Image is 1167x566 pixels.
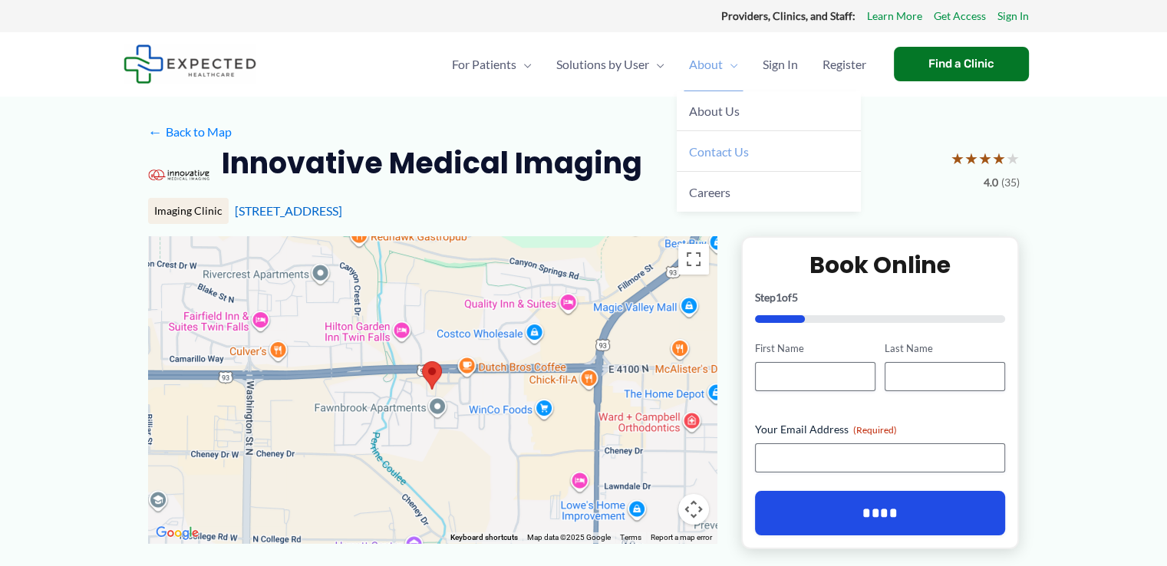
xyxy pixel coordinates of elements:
label: First Name [755,341,875,356]
span: Menu Toggle [723,38,738,91]
span: ★ [951,144,964,173]
span: ★ [964,144,978,173]
a: Sign In [997,6,1029,26]
h2: Innovative Medical Imaging [222,144,642,182]
span: 4.0 [984,173,998,193]
span: Register [823,38,866,91]
a: Careers [677,172,861,212]
label: Last Name [885,341,1005,356]
a: ←Back to Map [148,120,232,143]
a: Terms [620,533,641,541]
span: Careers [689,185,730,199]
span: Contact Us [689,144,749,159]
a: Contact Us [677,131,861,172]
span: ← [148,124,163,139]
a: For PatientsMenu Toggle [440,38,544,91]
span: (Required) [853,424,897,436]
span: About [689,38,723,91]
span: (35) [1001,173,1020,193]
span: 1 [776,291,782,304]
span: Map data ©2025 Google [527,533,611,541]
a: [STREET_ADDRESS] [235,203,342,218]
button: Keyboard shortcuts [450,532,518,543]
span: Menu Toggle [516,38,532,91]
a: Report a map error [651,533,712,541]
a: AboutMenu Toggle [677,38,750,91]
a: About Us [677,91,861,132]
span: 5 [792,291,798,304]
span: ★ [992,144,1006,173]
a: Find a Clinic [894,47,1029,81]
span: Sign In [763,38,798,91]
button: Map camera controls [678,494,709,525]
img: Expected Healthcare Logo - side, dark font, small [124,44,256,84]
div: Imaging Clinic [148,198,229,224]
img: Google [152,523,203,543]
label: Your Email Address [755,422,1006,437]
a: Register [810,38,879,91]
span: About Us [689,104,740,118]
a: Get Access [934,6,986,26]
span: For Patients [452,38,516,91]
h2: Book Online [755,250,1006,280]
button: Toggle fullscreen view [678,244,709,275]
a: Sign In [750,38,810,91]
span: ★ [978,144,992,173]
span: ★ [1006,144,1020,173]
strong: Providers, Clinics, and Staff: [721,9,855,22]
span: Solutions by User [556,38,649,91]
nav: Primary Site Navigation [440,38,879,91]
a: Open this area in Google Maps (opens a new window) [152,523,203,543]
a: Learn More [867,6,922,26]
p: Step of [755,292,1006,303]
a: Solutions by UserMenu Toggle [544,38,677,91]
span: Menu Toggle [649,38,664,91]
